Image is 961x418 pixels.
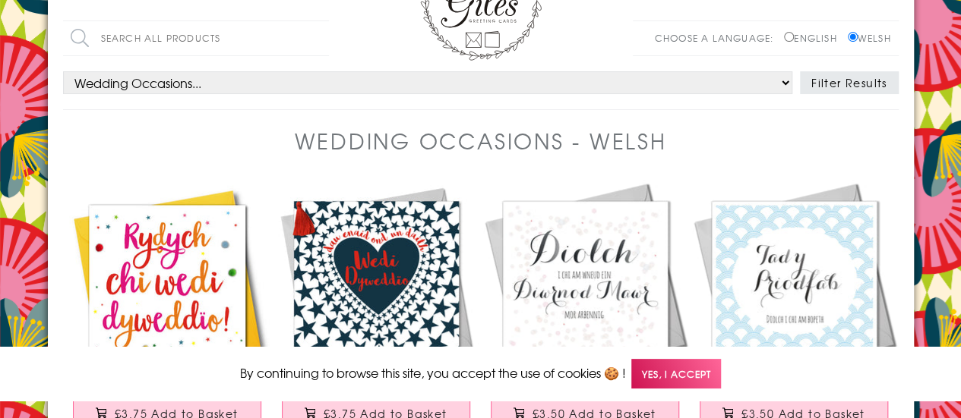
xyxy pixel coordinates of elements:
img: Welsh Wedding Card, Confetti, Thank you for making our Big Day so Wonderful [481,179,690,388]
img: Welsh Wedding Card, Flowers, Mother of the Groom Thank you [690,179,899,388]
input: English [784,32,794,42]
span: Yes, I accept [631,359,721,388]
input: Search [314,21,329,55]
img: Welsh Wedding Card, Stars, You're Tying the Knot - Yay!, Pompom Embellished [63,179,272,388]
input: Search all products [63,21,329,55]
img: Welsh Engagement Card, Heart in Stars, You're Engaged, Tassel Embellished [272,179,481,388]
label: English [784,31,844,45]
button: Filter Results [800,71,899,94]
p: Choose a language: [654,31,781,45]
h1: Wedding Occasions - Welsh [294,125,666,156]
input: Welsh [848,32,858,42]
label: Welsh [848,31,891,45]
